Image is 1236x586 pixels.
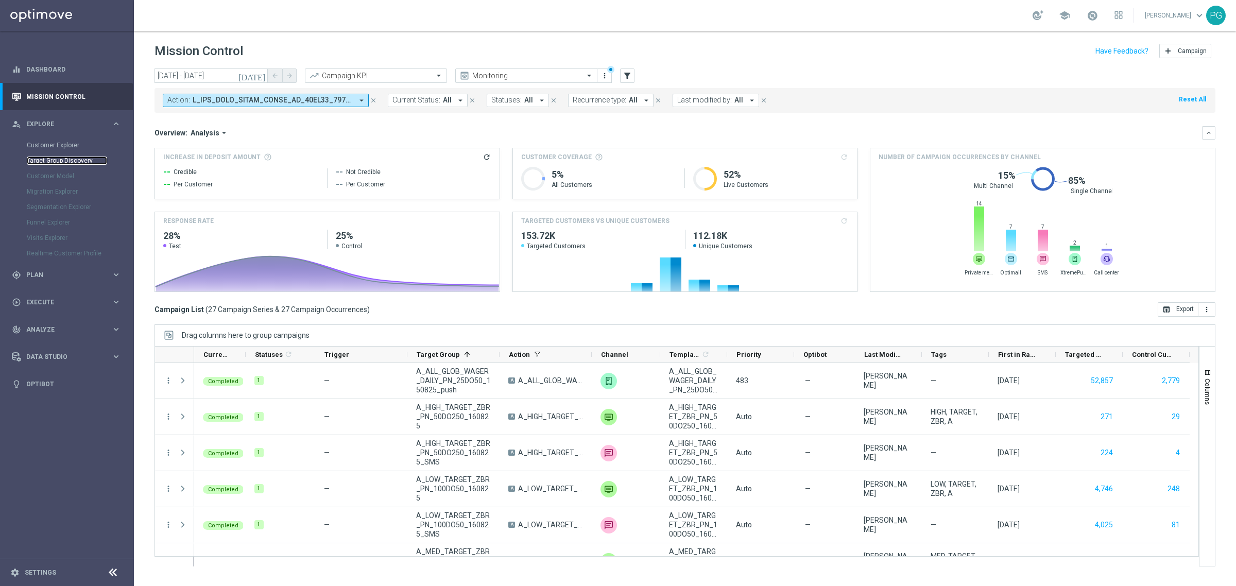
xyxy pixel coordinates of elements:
[1005,253,1017,265] img: email.svg
[194,435,1190,471] div: Press SPACE to select this row.
[26,354,111,360] span: Data Studio
[805,484,811,493] span: —
[642,96,651,105] i: arrow_drop_down
[998,376,1020,385] div: 15 Aug 2025, Friday
[669,475,718,503] span: A_LOW_TARGET_ZBR_PN_100DO50_160825
[164,412,173,421] button: more_vert
[12,56,121,83] div: Dashboard
[208,378,238,385] span: Completed
[693,230,849,242] h2: 112,179
[864,443,913,462] div: Dawid Kubek
[27,199,133,215] div: Segmentation Explorer
[508,486,515,492] span: A
[163,230,319,242] h2: 28%
[26,56,121,83] a: Dashboard
[508,413,515,420] span: A
[194,507,1190,543] div: Press SPACE to select this row.
[1028,269,1057,276] span: SMS
[1095,47,1148,55] input: Have Feedback?
[111,270,121,280] i: keyboard_arrow_right
[998,351,1038,358] span: First in Range
[324,485,330,493] span: —
[255,351,283,358] span: Statuses
[669,367,718,394] span: A_ALL_GLOB_WAGER_DAILY_PN_25DO50_150825_PUSH
[388,94,468,107] button: Current Status: All arrow_drop_down
[11,93,122,101] button: Mission Control
[1202,126,1215,140] button: keyboard_arrow_down
[163,152,261,162] span: Increase In Deposit Amount
[669,351,700,358] span: Templates
[1060,269,1089,276] span: XtremePush
[654,95,663,106] button: close
[1158,302,1198,317] button: open_in_browser Export
[336,178,343,191] span: --
[237,68,268,84] button: [DATE]
[1037,253,1049,265] div: SMS
[11,271,122,279] button: gps_fixed Plan keyboard_arrow_right
[700,349,710,360] span: Calculate column
[324,376,330,385] span: —
[111,352,121,361] i: keyboard_arrow_right
[1175,446,1181,459] button: 4
[1005,253,1017,265] div: Optimail
[369,95,378,106] button: close
[736,351,761,358] span: Priority
[12,325,21,334] i: track_changes
[669,439,718,467] span: A_HIGH_TARGET_ZBR_PN_50DO250_160825_SMS
[182,331,310,339] span: Drag columns here to group campaigns
[568,94,654,107] button: Recurrence type: All arrow_drop_down
[1037,253,1049,265] img: message-text.svg
[111,324,121,334] i: keyboard_arrow_right
[336,230,491,242] h2: 25%
[518,520,583,529] span: A_LOW_TARGET_ZBR_PN_100DO50_160825_SMS
[669,403,718,430] span: A_HIGH_TARGET_ZBR_PN_50DO250_160825
[324,412,330,421] span: —
[357,96,366,105] i: arrow_drop_down
[26,299,111,305] span: Execute
[1094,519,1114,531] button: 4,025
[164,520,173,529] button: more_vert
[724,181,849,189] p: Live Customers
[203,484,244,494] colored-tag: Completed
[1161,374,1181,387] button: 2,779
[600,553,617,570] img: Private message
[1068,175,1086,187] span: 85%
[167,96,190,105] span: Action:
[443,96,452,105] span: All
[194,399,1190,435] div: Press SPACE to select this row.
[284,350,293,358] i: refresh
[600,445,617,461] div: SMS
[1203,305,1211,314] i: more_vert
[1178,94,1207,105] button: Reset All
[998,169,1016,182] span: 15%
[1101,253,1113,265] img: cellCenter.svg
[455,68,597,83] ng-select: Monitoring
[600,373,617,389] img: XtremePush
[346,168,381,176] span: Not Credible
[879,152,1041,162] span: Number of campaign occurrences by channel
[11,380,122,388] div: lightbulb Optibot
[416,439,491,467] span: A_HIGH_TARGET_ZBR_PN_50DO250_160825_SMS
[164,376,173,385] i: more_vert
[154,68,268,83] input: Select date range
[169,242,181,250] span: Test
[27,168,133,184] div: Customer Model
[805,412,811,421] span: —
[931,407,980,426] span: HIGH, TARGET, ZBR, A
[11,353,122,361] div: Data Studio keyboard_arrow_right
[203,376,244,386] colored-tag: Completed
[12,380,21,389] i: lightbulb
[309,71,319,81] i: trending_up
[11,325,122,334] div: track_changes Analyze keyboard_arrow_right
[521,242,677,250] span: Targeted Customers
[629,96,638,105] span: All
[271,72,279,79] i: arrow_back
[998,484,1020,493] div: 16 Aug 2025, Saturday
[194,363,1190,399] div: Press SPACE to select this row.
[1059,10,1070,21] span: school
[205,305,208,314] span: (
[1065,351,1105,358] span: Targeted Customers
[163,166,170,178] span: --
[193,96,353,105] span: L_IPS_DOLO_SITAM_CONSE_AD_40EL33_797418_sedd, E_TEMP_INCIDI_UTL_ET_21DO801_135407, M_ALIQ_ENIMAD_...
